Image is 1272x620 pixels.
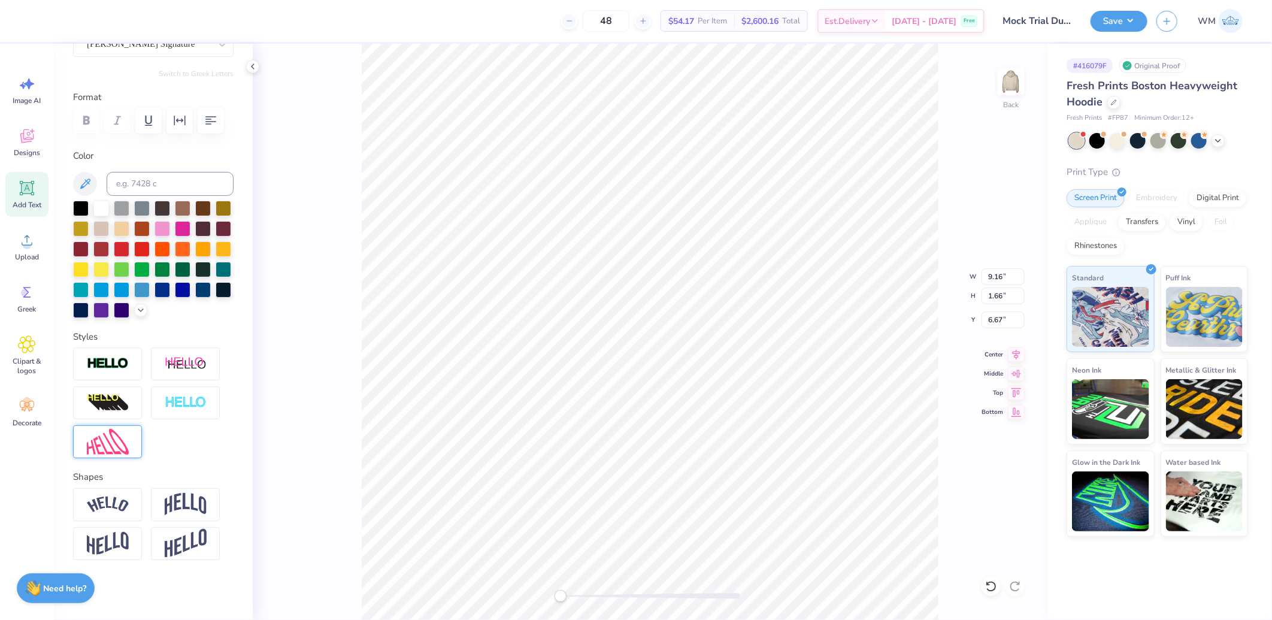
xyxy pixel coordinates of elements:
[1067,113,1102,123] span: Fresh Prints
[165,529,207,558] img: Rise
[1134,113,1194,123] span: Minimum Order: 12 +
[555,590,567,602] div: Accessibility label
[1166,471,1243,531] img: Water based Ink
[994,9,1082,33] input: Untitled Design
[87,394,129,413] img: 3D Illusion
[741,15,779,28] span: $2,600.16
[1119,58,1186,73] div: Original Proof
[7,356,47,376] span: Clipart & logos
[1072,364,1101,376] span: Neon Ink
[73,149,234,163] label: Color
[1219,9,1243,33] img: Wilfredo Manabat
[1128,189,1185,207] div: Embroidery
[1067,213,1114,231] div: Applique
[1118,213,1166,231] div: Transfers
[982,388,1003,398] span: Top
[1072,271,1104,284] span: Standard
[44,583,87,594] strong: Need help?
[1067,165,1248,179] div: Print Type
[73,330,98,344] label: Styles
[999,69,1023,93] img: Back
[1166,287,1243,347] img: Puff Ink
[1072,456,1140,468] span: Glow in the Dark Ink
[964,17,975,25] span: Free
[1166,379,1243,439] img: Metallic & Glitter Ink
[13,418,41,428] span: Decorate
[782,15,800,28] span: Total
[1198,14,1216,28] span: WM
[13,96,41,105] span: Image AI
[982,369,1003,379] span: Middle
[165,396,207,410] img: Negative Space
[698,15,727,28] span: Per Item
[1166,364,1237,376] span: Metallic & Glitter Ink
[583,10,629,32] input: – –
[87,497,129,513] img: Arc
[107,172,234,196] input: e.g. 7428 c
[1067,78,1237,109] span: Fresh Prints Boston Heavyweight Hoodie
[1166,456,1221,468] span: Water based Ink
[165,356,207,371] img: Shadow
[1189,189,1247,207] div: Digital Print
[14,148,40,158] span: Designs
[1067,58,1113,73] div: # 416079F
[15,252,39,262] span: Upload
[1108,113,1128,123] span: # FP87
[1166,271,1191,284] span: Puff Ink
[1072,379,1149,439] img: Neon Ink
[982,407,1003,417] span: Bottom
[87,532,129,555] img: Flag
[892,15,956,28] span: [DATE] - [DATE]
[1091,11,1147,32] button: Save
[87,357,129,371] img: Stroke
[18,304,37,314] span: Greek
[73,470,103,484] label: Shapes
[825,15,870,28] span: Est. Delivery
[13,200,41,210] span: Add Text
[1072,287,1149,347] img: Standard
[165,493,207,516] img: Arch
[668,15,694,28] span: $54.17
[1170,213,1203,231] div: Vinyl
[1067,189,1125,207] div: Screen Print
[1067,237,1125,255] div: Rhinestones
[1003,99,1019,110] div: Back
[1072,471,1149,531] img: Glow in the Dark Ink
[159,69,234,78] button: Switch to Greek Letters
[982,350,1003,359] span: Center
[1207,213,1235,231] div: Foil
[1192,9,1248,33] a: WM
[73,90,234,104] label: Format
[87,429,129,455] img: Free Distort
